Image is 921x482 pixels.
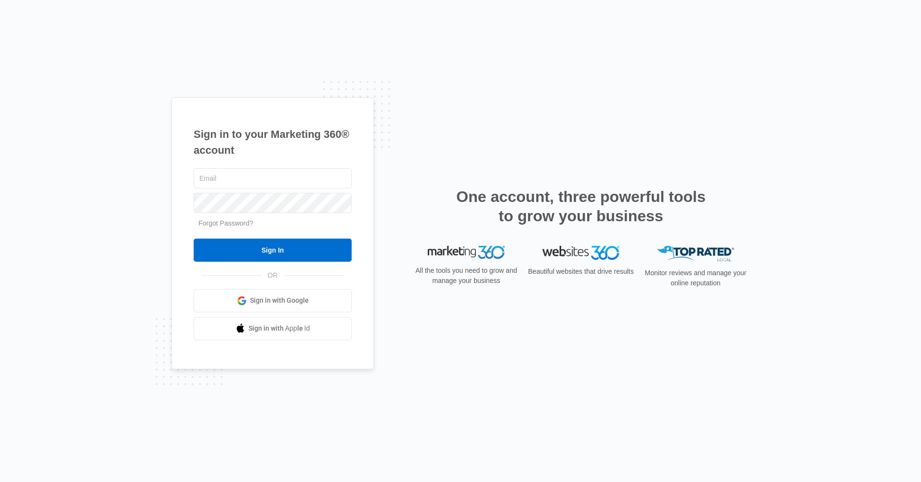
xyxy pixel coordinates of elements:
[198,219,253,227] a: Forgot Password?
[249,323,310,334] span: Sign in with Apple Id
[194,239,352,262] input: Sign In
[194,289,352,312] a: Sign in with Google
[642,268,750,288] p: Monitor reviews and manage your online reputation
[453,187,709,226] h2: One account, three powerful tools to grow your business
[428,246,505,259] img: Marketing 360
[194,168,352,188] input: Email
[527,267,635,277] p: Beautiful websites that drive results
[261,270,285,281] span: OR
[657,246,734,262] img: Top Rated Local
[194,317,352,340] a: Sign in with Apple Id
[412,266,520,286] p: All the tools you need to grow and manage your business
[250,295,309,306] span: Sign in with Google
[194,126,352,158] h1: Sign in to your Marketing 360® account
[542,246,619,260] img: Websites 360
